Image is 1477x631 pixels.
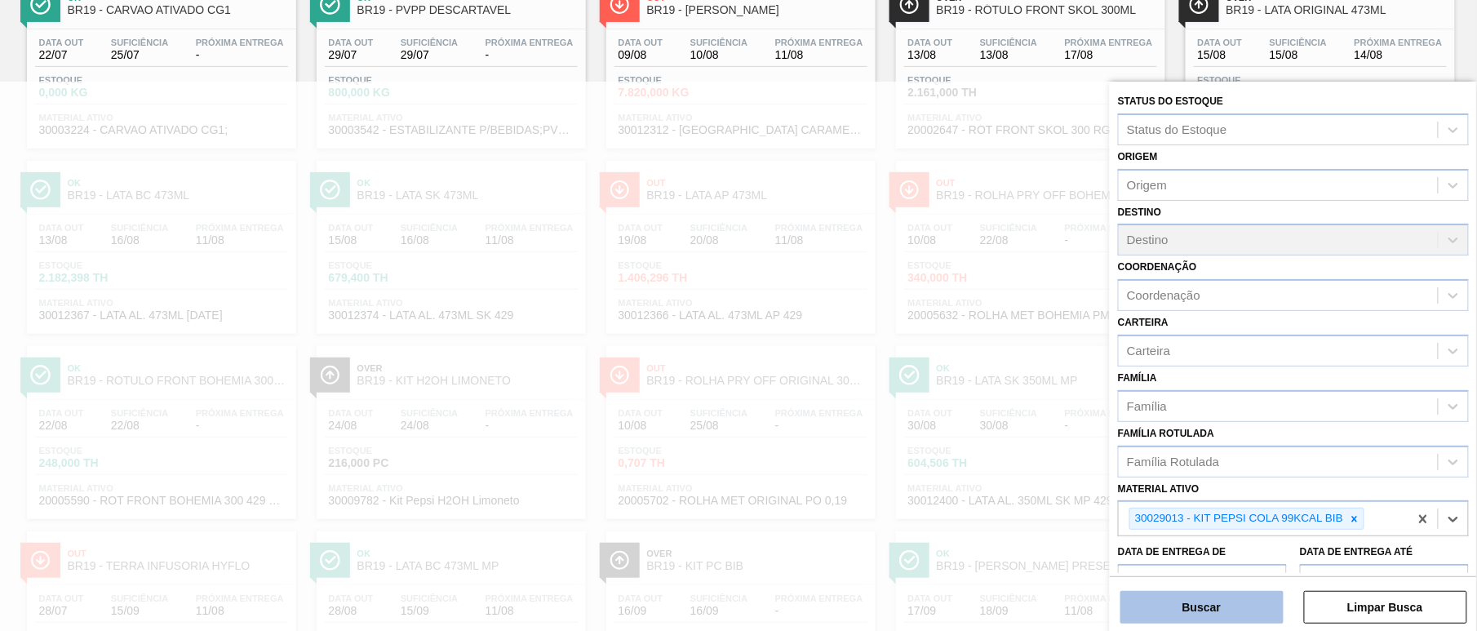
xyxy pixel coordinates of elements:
span: - [486,49,574,61]
span: 25/07 [111,49,168,61]
span: Suficiência [1270,38,1327,47]
label: Status do Estoque [1118,96,1223,107]
span: 13/08 [980,49,1037,61]
span: Suficiência [690,38,747,47]
span: 15/08 [1198,49,1243,61]
span: Estoque [329,75,443,85]
input: dd/mm/yyyy [1118,564,1287,597]
span: Próxima Entrega [775,38,863,47]
span: 29/07 [329,49,374,61]
span: Próxima Entrega [196,38,284,47]
label: Família [1118,372,1157,384]
div: Família Rotulada [1127,455,1219,469]
span: Próxima Entrega [1065,38,1153,47]
div: Coordenação [1127,289,1200,303]
span: Próxima Entrega [486,38,574,47]
span: Data out [329,38,374,47]
span: Data out [39,38,84,47]
div: Família [1127,399,1167,413]
label: Carteira [1118,317,1169,328]
span: Estoque [908,75,1022,85]
span: 29/07 [401,49,458,61]
span: Estoque [619,75,733,85]
span: BR19 - CARVAO ATIVADO CG1 [68,4,288,16]
span: Estoque [1198,75,1312,85]
label: Origem [1118,151,1158,162]
span: Data out [1198,38,1243,47]
span: 14/08 [1355,49,1443,61]
span: 09/08 [619,49,663,61]
span: Suficiência [980,38,1037,47]
span: Suficiência [111,38,168,47]
div: Carteira [1127,344,1170,358]
label: Destino [1118,207,1161,218]
span: 22/07 [39,49,84,61]
label: Data de Entrega até [1300,546,1413,558]
span: BR19 - MALTE CORONA [647,4,867,16]
span: Data out [908,38,953,47]
span: - [196,49,284,61]
label: Data de Entrega de [1118,546,1226,558]
span: Suficiência [401,38,458,47]
span: 11/08 [775,49,863,61]
input: dd/mm/yyyy [1300,564,1469,597]
span: 13/08 [908,49,953,61]
div: Origem [1127,178,1167,192]
span: 17/08 [1065,49,1153,61]
label: Família Rotulada [1118,428,1214,439]
label: Coordenação [1118,261,1197,273]
label: Material ativo [1118,483,1200,495]
span: Próxima Entrega [1355,38,1443,47]
div: Status do Estoque [1127,122,1227,136]
span: BR19 - LATA ORIGINAL 473ML [1226,4,1447,16]
span: BR19 - RÓTULO FRONT SKOL 300ML [937,4,1157,16]
span: 15/08 [1270,49,1327,61]
span: Estoque [39,75,153,85]
span: BR19 - PVPP DESCARTAVEL [357,4,578,16]
span: 10/08 [690,49,747,61]
div: 30029013 - KIT PEPSI COLA 99KCAL BIB [1130,509,1346,529]
span: Data out [619,38,663,47]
